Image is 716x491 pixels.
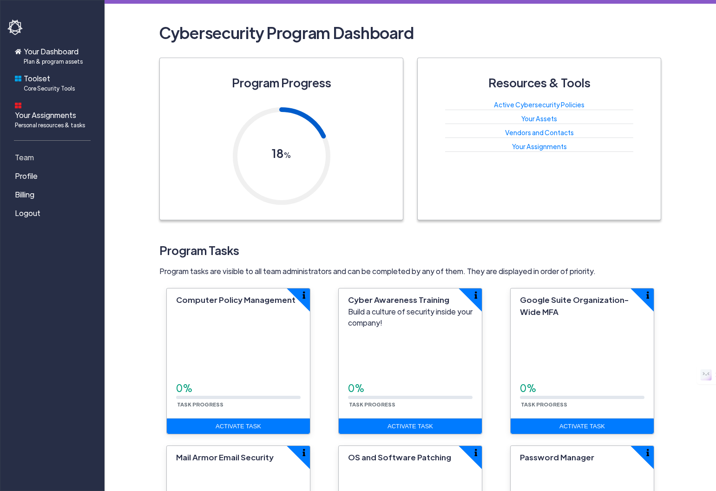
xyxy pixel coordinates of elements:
a: Activate Task [511,419,654,434]
span: Plan & program assets [24,57,83,65]
span: Your Dashboard [24,46,83,65]
h2: Cybersecurity Program Dashboard [159,19,661,46]
span: Core Security Tools [24,84,75,92]
span: Team [15,152,34,163]
a: Your DashboardPlan & program assets [7,42,100,69]
a: Vendors and Contacts [505,128,574,137]
a: Logout [7,204,100,223]
div: 0% [348,381,473,396]
span: Mail Armor Email Security [176,452,274,462]
img: dashboard-icon.svg [15,102,21,109]
img: info-icon.svg [302,291,305,299]
small: Task Progress [348,401,396,407]
span: Cyber Awareness Training [348,295,449,305]
h3: 18 [272,142,291,167]
img: info-icon.svg [646,449,649,456]
span: OS and Software Patching [348,452,451,462]
span: Google Suite Organization-Wide MFA [520,295,629,317]
a: Active Cybersecurity Policies [494,100,585,109]
a: ToolsetCore Security Tools [7,69,100,96]
a: Your Assignments [512,142,567,151]
img: foundations-icon.svg [15,75,21,82]
img: havoc-shield-logo-white.png [7,20,24,35]
a: Activate Task [167,419,310,434]
small: Task Progress [176,401,224,407]
h3: Program Tasks [159,239,661,262]
a: Activate Task [339,419,482,434]
span: Computer Policy Management [176,295,296,305]
p: Build a culture of security inside your company! [348,306,473,328]
span: Your Assignments [15,110,85,129]
a: Your Assets [521,114,557,123]
img: info-icon.svg [474,291,477,299]
span: Logout [15,208,40,219]
img: home-icon.svg [15,48,21,55]
span: Toolset [24,73,75,92]
div: 0% [520,381,644,396]
img: info-icon.svg [646,291,649,299]
span: Billing [15,189,34,200]
span: Profile [15,170,38,182]
div: 0% [176,381,301,396]
h3: Resources & Tools [488,71,591,94]
small: Task Progress [520,401,568,407]
span: % [283,150,291,160]
a: Your AssignmentsPersonal resources & tasks [7,96,100,133]
a: Billing [7,185,100,204]
img: info-icon.svg [474,449,477,456]
span: Personal resources & tasks [15,121,85,129]
p: Program tasks are visible to all team administrators and can be completed by any of them. They ar... [159,266,661,277]
span: Password Manager [520,452,594,462]
a: Profile [7,167,100,185]
h3: Program Progress [232,71,331,94]
a: Team [7,148,100,167]
img: info-icon.svg [302,449,305,456]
